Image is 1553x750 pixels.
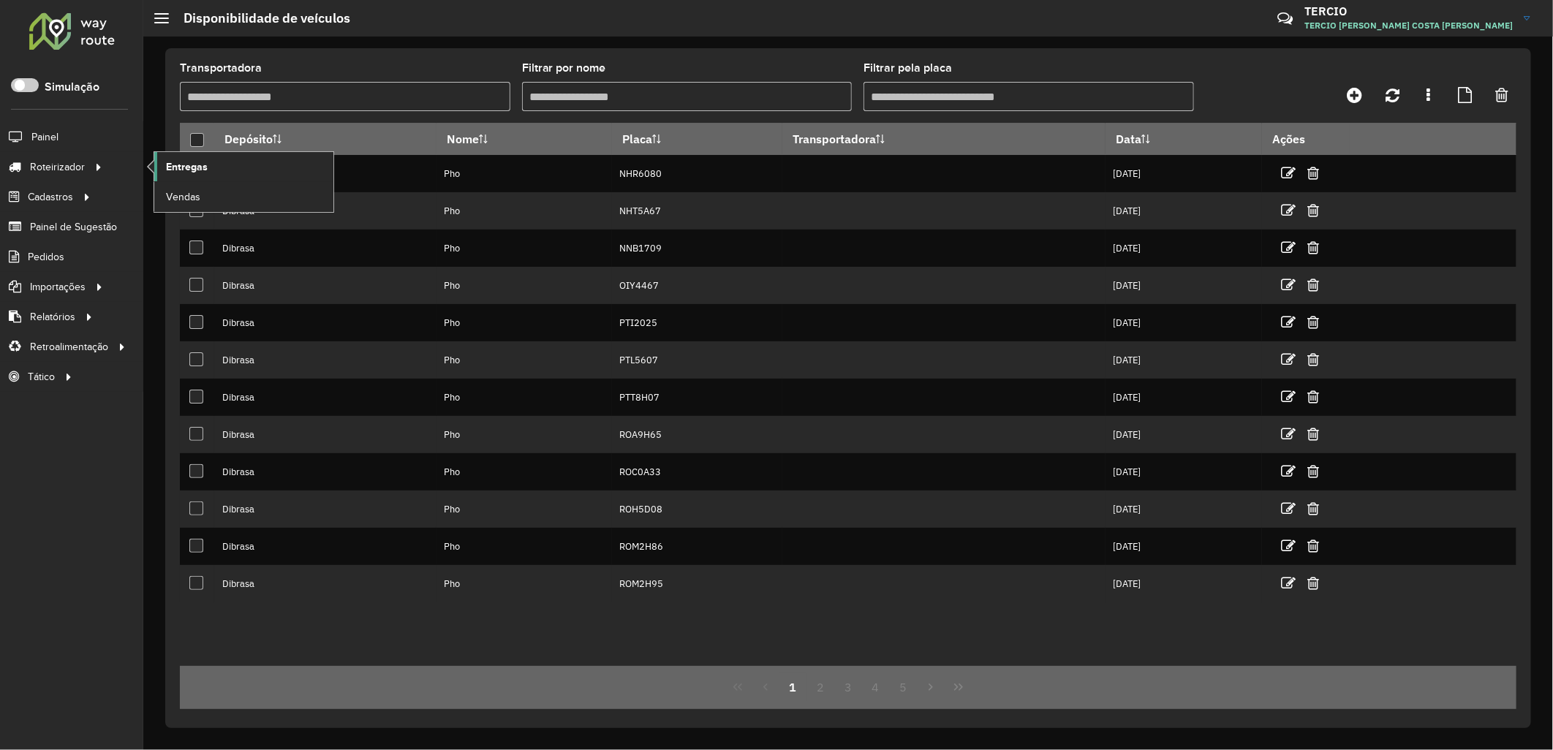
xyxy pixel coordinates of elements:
th: Nome [437,124,612,155]
button: 3 [834,673,862,701]
a: Excluir [1307,200,1319,220]
td: PTL5607 [612,341,782,379]
a: Entregas [154,152,333,181]
span: Painel de Sugestão [30,219,117,235]
h2: Disponibilidade de veículos [169,10,350,26]
span: Entregas [166,159,208,175]
td: [DATE] [1106,230,1262,267]
span: Importações [30,279,86,295]
button: Next Page [917,673,945,701]
a: Excluir [1307,387,1319,406]
th: Data [1106,124,1262,155]
td: Dibrasa [214,379,437,416]
td: Pho [437,230,612,267]
a: Excluir [1307,275,1319,295]
span: Vendas [166,189,200,205]
td: [DATE] [1106,565,1262,602]
button: 2 [806,673,834,701]
span: Painel [31,129,58,145]
button: 5 [890,673,918,701]
a: Editar [1281,573,1296,593]
td: ROH5D08 [612,490,782,528]
td: PTT8H07 [612,379,782,416]
span: Tático [28,369,55,385]
td: Dibrasa [214,230,437,267]
td: [DATE] [1106,379,1262,416]
td: Pho [437,528,612,565]
td: Pho [437,304,612,341]
td: NHR6080 [612,155,782,192]
th: Depósito [214,124,437,155]
span: TERCIO [PERSON_NAME] COSTA [PERSON_NAME] [1304,19,1513,32]
a: Editar [1281,275,1296,295]
th: Ações [1262,124,1350,154]
a: Editar [1281,163,1296,183]
td: [DATE] [1106,416,1262,453]
a: Editar [1281,387,1296,406]
td: Dibrasa [214,490,437,528]
a: Excluir [1307,536,1319,556]
a: Vendas [154,182,333,211]
span: Relatórios [30,309,75,325]
td: Dibrasa [214,528,437,565]
a: Editar [1281,499,1296,518]
td: Dibrasa [214,267,437,304]
a: Editar [1281,461,1296,481]
a: Editar [1281,200,1296,220]
td: [DATE] [1106,155,1262,192]
td: NHT5A67 [612,192,782,230]
td: NNB1709 [612,230,782,267]
td: PTI2025 [612,304,782,341]
td: Pho [437,565,612,602]
a: Editar [1281,536,1296,556]
td: Dibrasa [214,304,437,341]
td: ROA9H65 [612,416,782,453]
a: Excluir [1307,573,1319,593]
td: Dibrasa [214,416,437,453]
td: ROM2H86 [612,528,782,565]
span: Pedidos [28,249,64,265]
label: Filtrar pela placa [864,59,952,77]
td: ROC0A33 [612,453,782,490]
a: Excluir [1307,349,1319,369]
td: [DATE] [1106,341,1262,379]
th: Placa [612,124,782,155]
button: 1 [779,673,807,701]
label: Transportadora [180,59,262,77]
td: [DATE] [1106,267,1262,304]
a: Excluir [1307,461,1319,481]
a: Excluir [1307,424,1319,444]
td: Pho [437,267,612,304]
td: Pho [437,155,612,192]
td: [DATE] [1106,453,1262,490]
td: Pho [437,453,612,490]
a: Excluir [1307,163,1319,183]
td: Dibrasa [214,565,437,602]
th: Transportadora [782,124,1106,155]
a: Editar [1281,424,1296,444]
td: ROM2H95 [612,565,782,602]
span: Cadastros [28,189,73,205]
a: Editar [1281,349,1296,369]
td: Pho [437,341,612,379]
td: Dibrasa [214,341,437,379]
td: Pho [437,490,612,528]
a: Excluir [1307,499,1319,518]
td: [DATE] [1106,304,1262,341]
a: Excluir [1307,312,1319,332]
a: Contato Rápido [1269,3,1301,34]
h3: TERCIO [1304,4,1513,18]
td: Dibrasa [214,453,437,490]
a: Excluir [1307,238,1319,257]
td: OIY4467 [612,267,782,304]
td: Pho [437,379,612,416]
label: Filtrar por nome [522,59,606,77]
a: Editar [1281,238,1296,257]
td: [DATE] [1106,490,1262,528]
span: Roteirizador [30,159,85,175]
td: [DATE] [1106,528,1262,565]
button: 4 [862,673,890,701]
a: Editar [1281,312,1296,332]
span: Retroalimentação [30,339,108,355]
td: Pho [437,192,612,230]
